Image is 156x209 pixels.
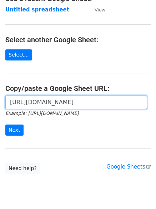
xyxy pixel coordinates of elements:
a: View [87,6,105,13]
a: Untitled spreadsheet [5,6,69,13]
a: Select... [5,49,32,60]
iframe: Chat Widget [120,175,156,209]
small: View [95,7,105,13]
a: Google Sheets [106,164,151,170]
input: Next [5,125,24,136]
small: Example: [URL][DOMAIN_NAME] [5,111,79,116]
h4: Select another Google Sheet: [5,35,151,44]
h4: Copy/paste a Google Sheet URL: [5,84,151,93]
input: Paste your Google Sheet URL here [5,96,147,109]
a: Need help? [5,163,40,174]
